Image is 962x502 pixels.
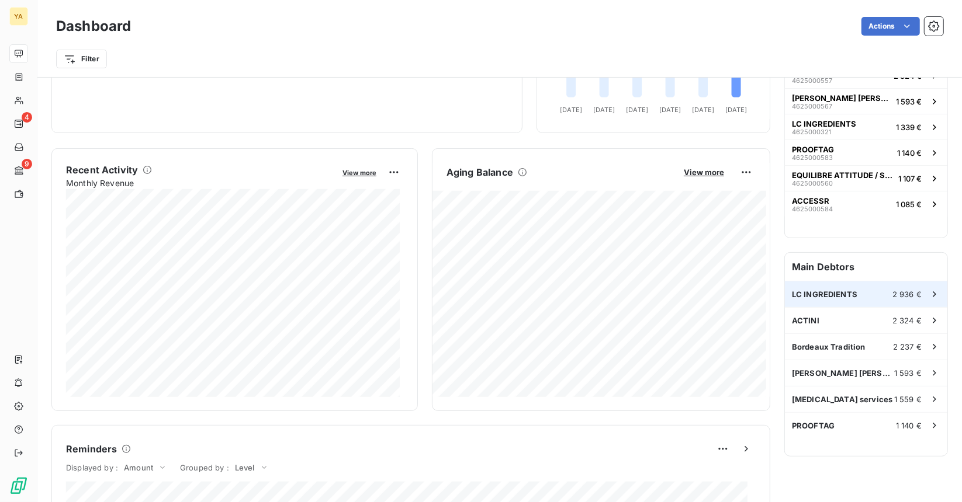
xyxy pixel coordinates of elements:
[56,16,131,37] h3: Dashboard
[792,395,892,404] span: [MEDICAL_DATA] services
[897,148,922,158] span: 1 140 €
[785,88,947,114] button: [PERSON_NAME] [PERSON_NAME] FRANCE SAS46250005671 593 €
[896,421,922,430] span: 1 140 €
[892,316,922,325] span: 2 324 €
[896,123,922,132] span: 1 339 €
[66,163,138,177] h6: Recent Activity
[342,169,376,177] span: View more
[792,342,866,351] span: Bordeaux Tradition
[792,93,891,103] span: [PERSON_NAME] [PERSON_NAME] FRANCE SAS
[792,205,833,212] span: 4625000584
[792,316,819,325] span: ACTINI
[898,174,922,183] span: 1 107 €
[56,50,107,68] button: Filter
[792,154,833,161] span: 4625000583
[792,119,856,128] span: LC INGREDIENTS
[785,140,947,165] button: PROOFTAG46250005831 140 €
[785,165,947,191] button: EQUILIBRE ATTITUDE / SERVICE EXPORT46250005601 107 €
[692,106,714,114] tspan: [DATE]
[792,421,835,430] span: PROOFTAG
[792,128,831,135] span: 4625000321
[680,167,728,177] button: View more
[124,463,153,472] span: Amount
[792,290,857,299] span: LC INGREDIENTS
[792,77,832,84] span: 4625000557
[792,196,829,205] span: ACCESSR
[626,106,648,114] tspan: [DATE]
[180,463,229,472] span: Grouped by :
[447,165,513,179] h6: Aging Balance
[22,159,32,169] span: 9
[785,114,947,140] button: LC INGREDIENTS46250003211 339 €
[66,463,118,472] span: Displayed by :
[893,342,922,351] span: 2 237 €
[792,368,894,378] span: [PERSON_NAME] [PERSON_NAME] FRANCE SAS
[684,168,724,177] span: View more
[339,167,380,177] button: View more
[894,395,922,404] span: 1 559 €
[792,145,834,154] span: PROOFTAG
[861,17,920,36] button: Actions
[9,7,28,26] div: YA
[785,253,947,281] h6: Main Debtors
[235,463,255,472] span: Level
[792,103,832,110] span: 4625000567
[792,170,894,180] span: EQUILIBRE ATTITUDE / SERVICE EXPORT
[792,180,833,187] span: 4625000560
[66,442,117,456] h6: Reminders
[894,368,922,378] span: 1 593 €
[785,191,947,217] button: ACCESSR46250005841 085 €
[593,106,615,114] tspan: [DATE]
[560,106,582,114] tspan: [DATE]
[659,106,681,114] tspan: [DATE]
[896,200,922,209] span: 1 085 €
[725,106,748,114] tspan: [DATE]
[896,97,922,106] span: 1 593 €
[22,112,32,123] span: 4
[66,177,334,189] span: Monthly Revenue
[922,462,950,490] iframe: Intercom live chat
[9,476,28,495] img: Logo LeanPay
[892,290,922,299] span: 2 936 €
